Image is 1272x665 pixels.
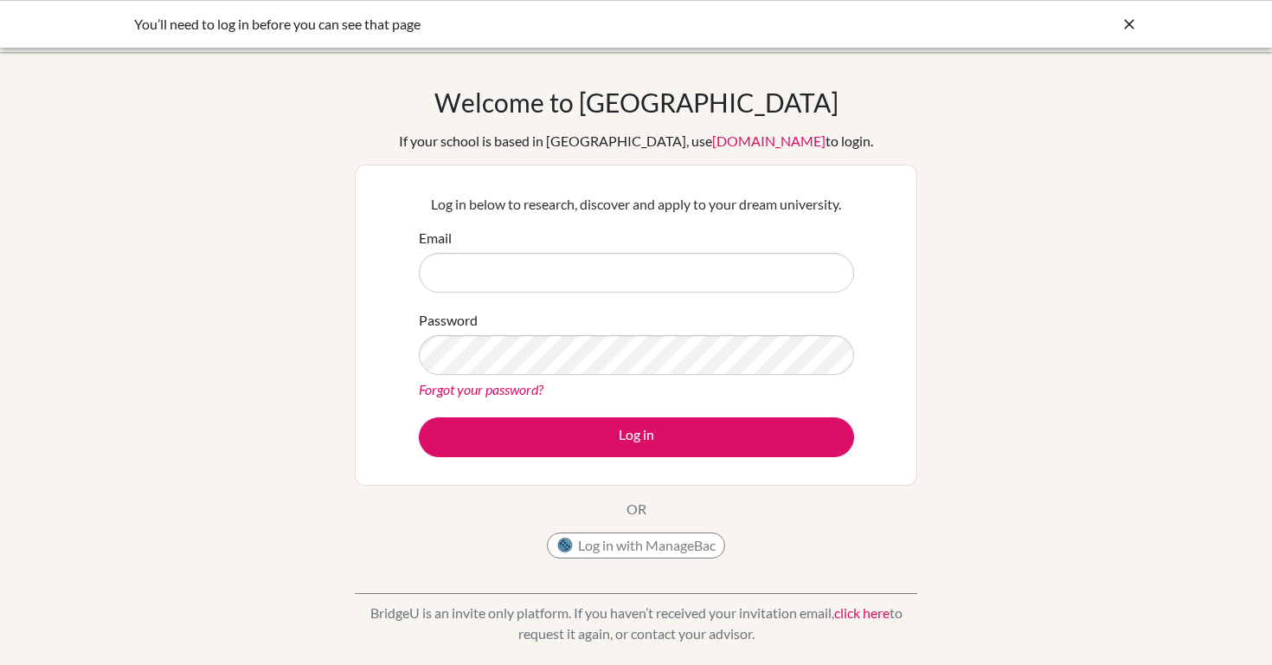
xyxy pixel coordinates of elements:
[419,228,452,249] label: Email
[547,533,725,558] button: Log in with ManageBac
[626,499,646,520] p: OR
[419,417,854,457] button: Log in
[834,604,890,621] a: click here
[134,14,878,35] div: You’ll need to log in before you can see that page
[419,310,478,331] label: Password
[712,132,826,149] a: [DOMAIN_NAME]
[434,87,838,118] h1: Welcome to [GEOGRAPHIC_DATA]
[419,194,854,215] p: Log in below to research, discover and apply to your dream university.
[399,131,873,152] div: If your school is based in [GEOGRAPHIC_DATA], use to login.
[355,603,917,644] p: BridgeU is an invite only platform. If you haven’t received your invitation email, to request it ...
[419,381,543,397] a: Forgot your password?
